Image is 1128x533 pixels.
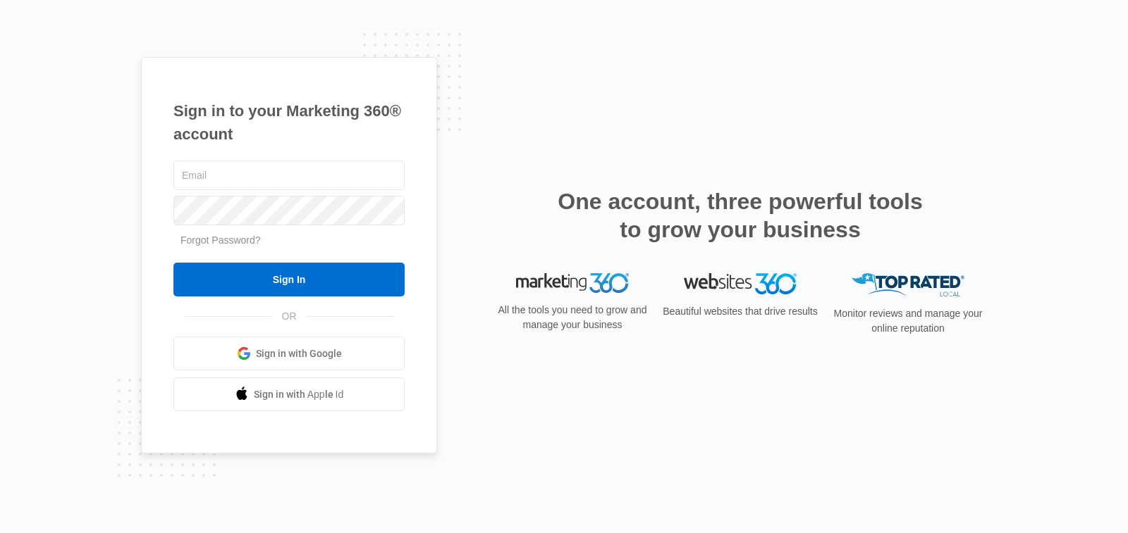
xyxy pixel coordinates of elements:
input: Email [173,161,405,190]
img: Websites 360 [684,273,797,294]
p: Beautiful websites that drive results [661,304,819,319]
p: Monitor reviews and manage your online reputation [829,306,987,336]
a: Sign in with Google [173,337,405,370]
span: OR [272,309,307,324]
img: Marketing 360 [516,273,629,293]
span: Sign in with Apple Id [254,387,344,402]
a: Forgot Password? [180,234,261,246]
input: Sign In [173,263,405,296]
span: Sign in with Google [256,346,342,361]
p: All the tools you need to grow and manage your business [493,303,651,332]
a: Sign in with Apple Id [173,377,405,411]
h1: Sign in to your Marketing 360® account [173,99,405,146]
img: Top Rated Local [852,273,964,296]
h2: One account, three powerful tools to grow your business [553,187,927,244]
